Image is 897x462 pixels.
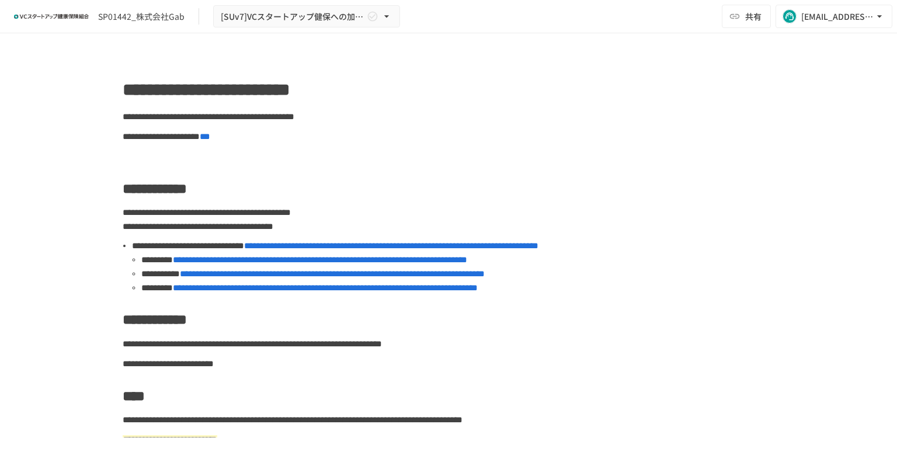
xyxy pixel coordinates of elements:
button: 共有 [722,5,771,28]
span: 共有 [745,10,762,23]
span: [SUv7]VCスタートアップ健保への加入申請手続き [221,9,364,24]
div: SP01442_株式会社Gab [98,11,185,23]
div: [EMAIL_ADDRESS][DOMAIN_NAME] [801,9,874,24]
img: ZDfHsVrhrXUoWEWGWYf8C4Fv4dEjYTEDCNvmL73B7ox [14,7,89,26]
button: [SUv7]VCスタートアップ健保への加入申請手続き [213,5,400,28]
button: [EMAIL_ADDRESS][DOMAIN_NAME] [776,5,892,28]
